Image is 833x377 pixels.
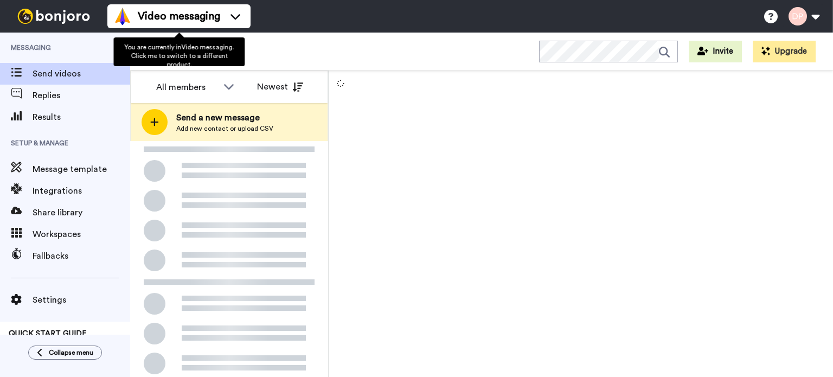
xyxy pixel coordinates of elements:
button: Invite [689,41,742,62]
span: Replies [33,89,130,102]
span: Fallbacks [33,250,130,263]
span: Send a new message [176,111,273,124]
span: Video messaging [138,9,220,24]
button: Newest [249,76,311,98]
button: Upgrade [753,41,816,62]
span: Collapse menu [49,348,93,357]
span: Share library [33,206,130,219]
span: Results [33,111,130,124]
img: bj-logo-header-white.svg [13,9,94,24]
span: Message template [33,163,130,176]
span: Settings [33,293,130,306]
span: Add new contact or upload CSV [176,124,273,133]
span: QUICK START GUIDE [9,330,87,337]
img: vm-color.svg [114,8,131,25]
span: Integrations [33,184,130,197]
span: Workspaces [33,228,130,241]
span: Send videos [33,67,130,80]
button: Collapse menu [28,346,102,360]
span: You are currently in Video messaging . Click me to switch to a different product. [124,44,234,68]
div: All members [156,81,218,94]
